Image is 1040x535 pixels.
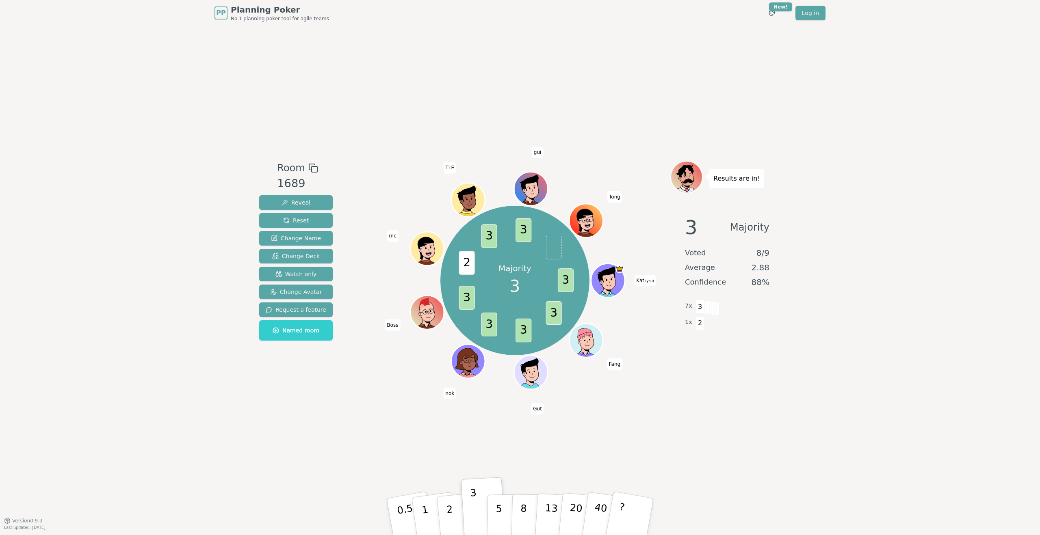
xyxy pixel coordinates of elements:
span: Change Deck [272,252,320,260]
span: Click to change your name [634,275,656,286]
span: Watch only [275,270,317,278]
span: 1 x [685,318,692,327]
span: Room [277,161,305,175]
span: 3 [459,286,475,310]
span: (you) [644,279,654,283]
button: Watch only [259,267,333,281]
p: Results are in! [713,173,760,184]
span: Reset [283,216,309,224]
button: Change Deck [259,249,333,263]
span: PP [216,8,225,18]
span: Request a feature [266,306,326,314]
span: 3 [516,218,532,242]
span: Click to change your name [531,403,544,414]
button: Named room [259,320,333,341]
span: Click to change your name [385,319,400,331]
span: 7 x [685,302,692,311]
span: Click to change your name [443,387,456,399]
span: Average [685,262,715,273]
span: 3 [481,313,497,337]
span: 3 [516,319,532,343]
span: Change Avatar [270,288,322,296]
button: Change Name [259,231,333,246]
a: PPPlanning PokerNo.1 planning poker tool for agile teams [214,4,329,22]
span: Voted [685,247,706,259]
span: 3 [510,274,520,298]
span: 3 [558,269,574,293]
span: Kat is the host [615,265,624,273]
span: 3 [685,218,698,237]
span: Reveal [282,198,310,207]
span: Version 0.9.3 [12,518,43,524]
span: 2 [459,251,475,275]
span: 8 / 9 [756,247,769,259]
span: Click to change your name [532,147,544,158]
span: Confidence [685,276,726,288]
span: 2 [695,316,705,330]
button: Version0.9.3 [4,518,43,524]
span: Majority [730,218,769,237]
span: Named room [273,326,319,334]
span: 3 [546,301,562,325]
span: 3 [695,300,705,314]
a: Log in [795,6,825,20]
span: Last updated: [DATE] [4,525,45,530]
span: Click to change your name [387,230,398,242]
span: Planning Poker [231,4,329,15]
span: Change Name [271,234,321,242]
button: New! [765,6,779,20]
button: Reset [259,213,333,228]
p: 3 [470,487,479,531]
span: Click to change your name [443,162,456,173]
span: Click to change your name [607,191,622,203]
div: 1689 [277,175,318,192]
div: New! [769,2,792,11]
p: Majority [498,263,531,274]
button: Reveal [259,195,333,210]
span: 3 [481,224,497,248]
span: 88 % [752,276,769,288]
button: Change Avatar [259,285,333,299]
button: Click to change your avatar [592,265,624,296]
span: Click to change your name [607,358,622,370]
button: Request a feature [259,302,333,317]
span: No.1 planning poker tool for agile teams [231,15,329,22]
span: 2.88 [751,262,769,273]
